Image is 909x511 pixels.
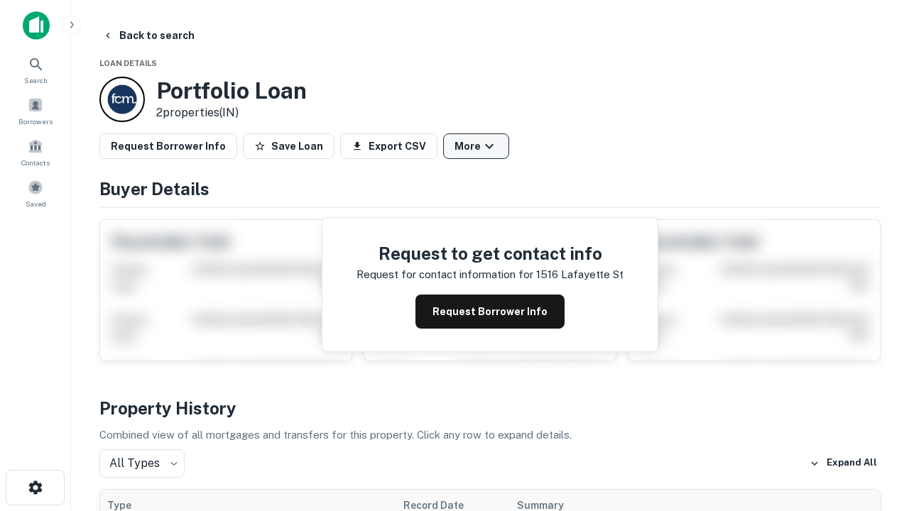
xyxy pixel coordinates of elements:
button: Back to search [97,23,200,48]
img: capitalize-icon.png [23,11,50,40]
h3: Portfolio Loan [156,77,307,104]
a: Contacts [4,133,67,171]
button: Save Loan [243,133,334,159]
button: Request Borrower Info [415,295,565,329]
p: Request for contact information for [356,266,533,283]
div: All Types [99,449,185,478]
span: Search [24,75,48,86]
a: Borrowers [4,92,67,130]
span: Saved [26,198,46,209]
p: Combined view of all mortgages and transfers for this property. Click any row to expand details. [99,427,881,444]
iframe: Chat Widget [838,352,909,420]
button: Expand All [806,453,881,474]
h4: Request to get contact info [356,241,624,266]
h4: Buyer Details [99,176,881,202]
a: Search [4,50,67,89]
span: Contacts [21,157,50,168]
p: 2 properties (IN) [156,104,307,121]
button: Request Borrower Info [99,133,237,159]
button: Export CSV [340,133,437,159]
h4: Property History [99,395,881,421]
a: Saved [4,174,67,212]
button: More [443,133,509,159]
span: Loan Details [99,59,157,67]
span: Borrowers [18,116,53,127]
p: 1516 lafayette st [536,266,624,283]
